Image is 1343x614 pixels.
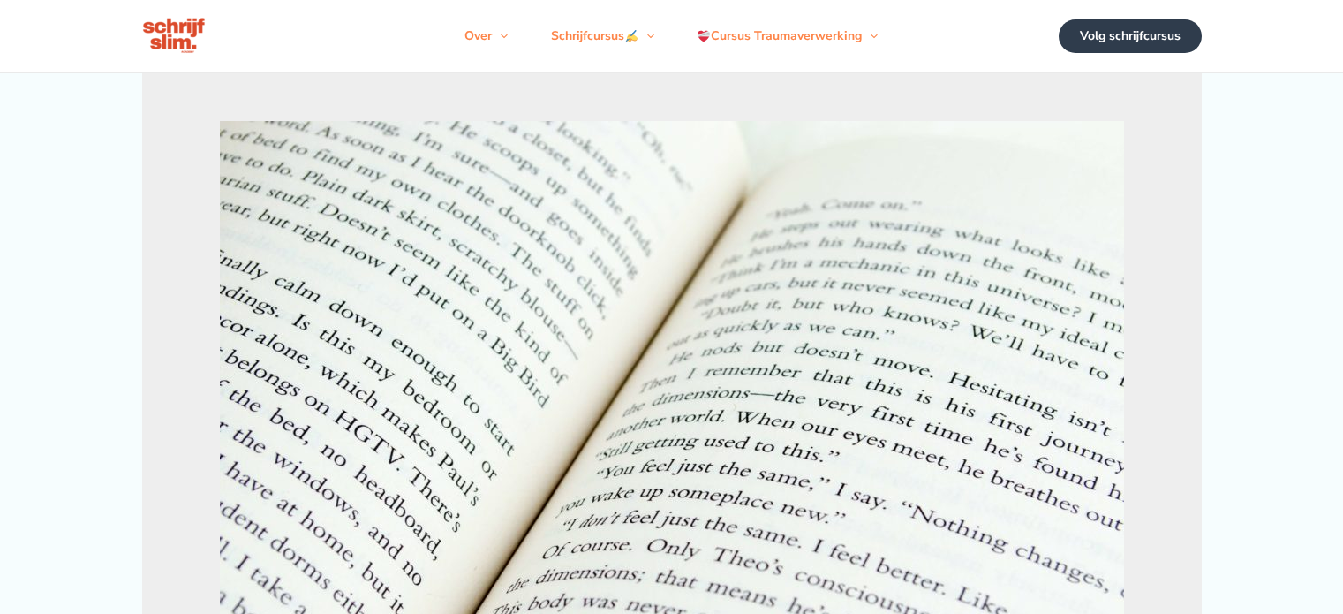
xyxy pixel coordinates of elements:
a: SchrijfcursusMenu schakelen [530,10,675,63]
img: ✍️ [625,30,638,42]
span: Menu schakelen [862,10,878,63]
a: Volg schrijfcursus [1059,19,1202,53]
span: Menu schakelen [492,10,508,63]
span: Menu schakelen [638,10,654,63]
nav: Navigatie op de site: Menu [443,10,899,63]
img: schrijfcursus schrijfslim academy [142,16,207,57]
img: ❤️‍🩹 [698,30,710,42]
a: Cursus TraumaverwerkingMenu schakelen [675,10,899,63]
a: OverMenu schakelen [443,10,529,63]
